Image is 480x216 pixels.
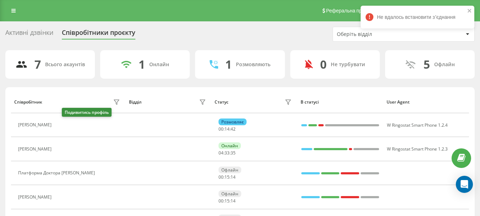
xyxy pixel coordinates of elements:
[5,29,53,40] div: Активні дзвінки
[231,174,236,180] span: 14
[139,58,145,71] div: 1
[18,147,53,152] div: [PERSON_NAME]
[219,174,223,180] span: 00
[45,62,85,68] div: Всього акаунтів
[219,150,223,156] span: 04
[18,122,53,127] div: [PERSON_NAME]
[331,62,365,68] div: Не турбувати
[387,122,448,128] span: W Ringostat Smart Phone 1.2.4
[320,58,327,71] div: 0
[225,198,230,204] span: 15
[219,167,241,173] div: Офлайн
[225,126,230,132] span: 14
[219,151,236,156] div: : :
[337,31,422,37] div: Оберіть відділ
[387,146,448,152] span: W Ringostat Smart Phone 1.2.3
[219,126,223,132] span: 00
[18,170,97,175] div: Платформа Доктора [PERSON_NAME]
[434,62,455,68] div: Офлайн
[219,198,223,204] span: 00
[301,100,380,105] div: В статусі
[149,62,169,68] div: Онлайн
[236,62,270,68] div: Розмовляють
[219,175,236,180] div: : :
[231,198,236,204] span: 14
[219,118,247,125] div: Розмовляє
[14,100,42,105] div: Співробітник
[129,100,141,105] div: Відділ
[456,176,473,193] div: Open Intercom Messenger
[361,6,474,28] div: Не вдалось встановити зʼєднання
[225,174,230,180] span: 15
[424,58,430,71] div: 5
[467,8,472,15] button: close
[219,199,236,204] div: : :
[231,150,236,156] span: 35
[62,29,135,40] div: Співробітники проєкту
[219,127,236,132] div: : :
[225,58,232,71] div: 1
[219,190,241,197] div: Офлайн
[34,58,41,71] div: 7
[18,195,53,200] div: [PERSON_NAME]
[219,142,241,149] div: Онлайн
[231,126,236,132] span: 42
[215,100,228,105] div: Статус
[326,8,378,14] span: Реферальна програма
[387,100,466,105] div: User Agent
[225,150,230,156] span: 33
[62,108,112,117] div: Подивитись профіль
